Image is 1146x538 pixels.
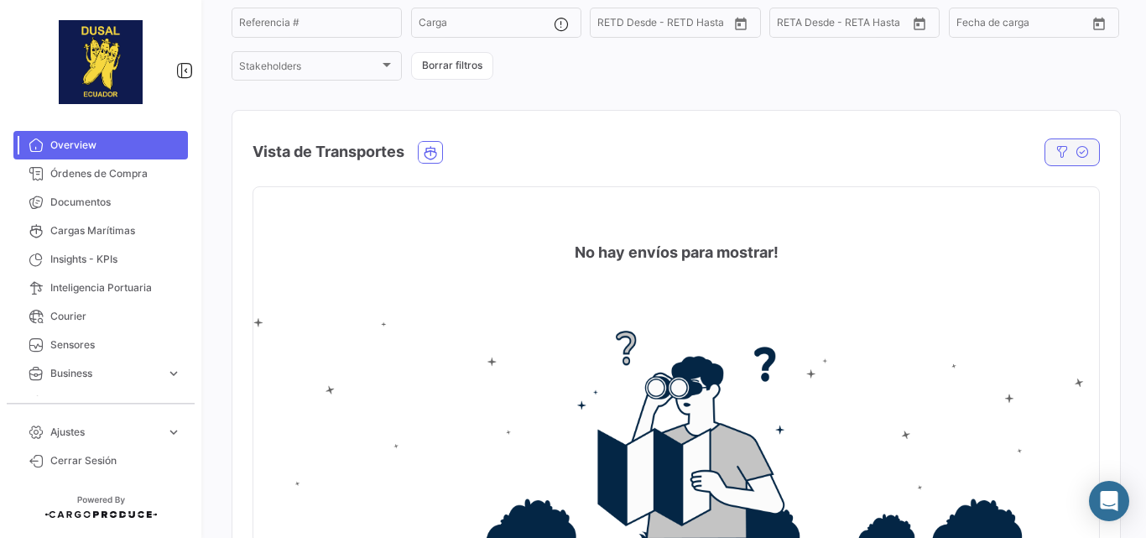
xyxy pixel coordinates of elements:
[419,142,442,163] button: Ocean
[13,131,188,159] a: Overview
[1086,11,1112,36] button: Open calendar
[13,302,188,331] a: Courier
[166,425,181,440] span: expand_more
[13,331,188,359] a: Sensores
[50,309,181,324] span: Courier
[50,394,159,410] span: Estadísticas
[777,19,807,31] input: Desde
[50,425,159,440] span: Ajustes
[50,337,181,353] span: Sensores
[50,252,181,267] span: Insights - KPIs
[166,394,181,410] span: expand_more
[819,19,881,31] input: Hasta
[13,245,188,274] a: Insights - KPIs
[50,366,159,381] span: Business
[50,453,181,468] span: Cerrar Sesión
[728,11,753,36] button: Open calendar
[597,19,628,31] input: Desde
[50,195,181,210] span: Documentos
[166,366,181,381] span: expand_more
[13,217,188,245] a: Cargas Marítimas
[13,188,188,217] a: Documentos
[639,19,701,31] input: Hasta
[239,63,379,75] span: Stakeholders
[253,140,404,164] h4: Vista de Transportes
[50,166,181,181] span: Órdenes de Compra
[575,241,779,264] h4: No hay envíos para mostrar!
[956,19,987,31] input: Desde
[13,159,188,188] a: Órdenes de Compra
[59,20,143,104] img: a285b2dc-690d-45b2-9f09-4c8154f86cbc.png
[50,223,181,238] span: Cargas Marítimas
[50,138,181,153] span: Overview
[998,19,1060,31] input: Hasta
[50,280,181,295] span: Inteligencia Portuaria
[13,274,188,302] a: Inteligencia Portuaria
[411,52,493,80] button: Borrar filtros
[907,11,932,36] button: Open calendar
[1089,481,1129,521] div: Abrir Intercom Messenger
